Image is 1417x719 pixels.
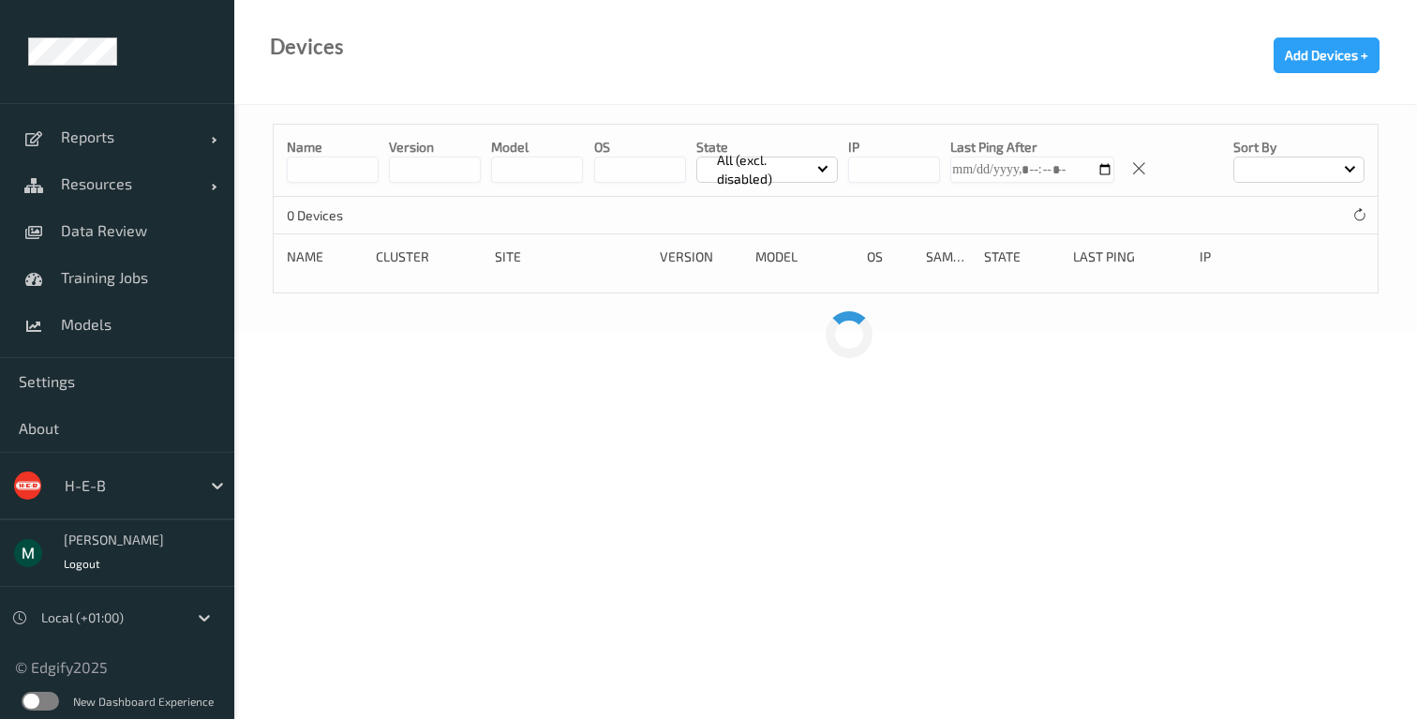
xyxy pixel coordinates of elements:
div: ip [1200,247,1290,266]
div: Name [287,247,363,266]
p: State [696,138,838,157]
div: State [984,247,1060,266]
p: All (excl. disabled) [710,151,817,188]
div: Model [755,247,854,266]
p: Name [287,138,379,157]
p: OS [594,138,686,157]
p: Sort by [1233,138,1365,157]
div: Site [495,247,647,266]
div: Cluster [376,247,482,266]
div: Samples [926,247,971,266]
button: Add Devices + [1274,37,1380,73]
p: model [491,138,583,157]
div: OS [867,247,912,266]
p: IP [848,138,940,157]
div: Devices [270,37,344,56]
p: 0 Devices [287,206,427,225]
p: Last Ping After [950,138,1114,157]
div: version [660,247,743,266]
div: Last Ping [1073,247,1186,266]
p: version [389,138,481,157]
